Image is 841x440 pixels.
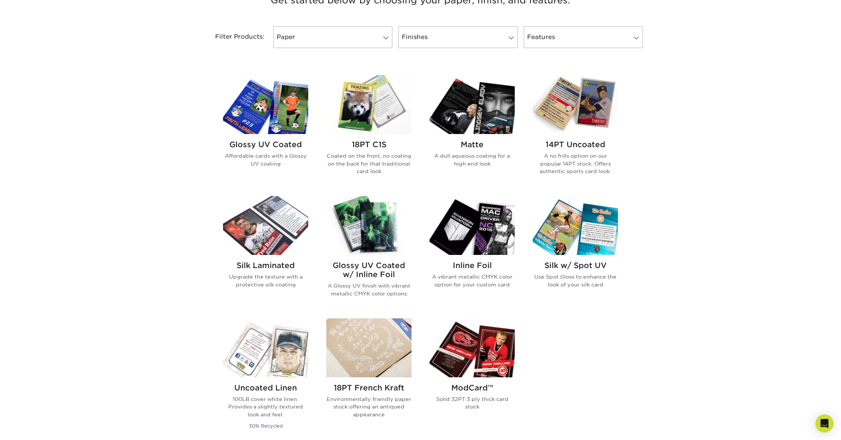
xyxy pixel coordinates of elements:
[195,26,270,48] div: Filter Products:
[430,75,515,187] a: Matte Trading Cards Matte A dull aqueous coating for a high end look
[533,140,618,149] h2: 14PT Uncoated
[223,318,308,377] img: Uncoated Linen Trading Cards
[533,261,618,270] h2: Silk w/ Spot UV
[533,196,618,255] img: Silk w/ Spot UV Trading Cards
[815,414,833,432] div: Open Intercom Messenger
[430,318,515,439] a: ModCard™ Trading Cards ModCard™ Solid 32PT 3 ply thick card stock
[393,318,411,341] img: New Product
[223,152,308,167] p: Affordable cards with a Glossy UV coating
[326,395,411,418] p: Environmentally friendly paper stock offering an antiqued appearance
[533,75,618,187] a: 14PT Uncoated Trading Cards 14PT Uncoated A no frills option on our popular 14PT stock. Offers au...
[223,318,308,439] a: Uncoated Linen Trading Cards Uncoated Linen 100LB cover white linen. Provides a slightly textured...
[524,26,643,48] a: Features
[223,383,308,392] h2: Uncoated Linen
[2,417,64,437] iframe: Google Customer Reviews
[326,196,411,309] a: Glossy UV Coated w/ Inline Foil Trading Cards Glossy UV Coated w/ Inline Foil A Glossy UV finish ...
[223,196,308,255] img: Silk Laminated Trading Cards
[326,318,411,377] img: 18PT French Kraft Trading Cards
[430,196,515,255] img: Inline Foil Trading Cards
[430,75,515,134] img: Matte Trading Cards
[430,383,515,392] h2: ModCard™
[249,423,283,429] small: 30% Recycled
[430,273,515,288] p: A vibrant metallic CMYK color option for your custom card
[430,140,515,149] h2: Matte
[223,140,308,149] h2: Glossy UV Coated
[533,152,618,175] p: A no frills option on our popular 14PT stock. Offers authentic sports card look.
[326,196,411,255] img: Glossy UV Coated w/ Inline Foil Trading Cards
[223,261,308,270] h2: Silk Laminated
[326,75,411,134] img: 18PT C1S Trading Cards
[326,318,411,439] a: 18PT French Kraft Trading Cards 18PT French Kraft Environmentally friendly paper stock offering a...
[430,318,515,377] img: ModCard™ Trading Cards
[326,140,411,149] h2: 18PT C1S
[430,196,515,309] a: Inline Foil Trading Cards Inline Foil A vibrant metallic CMYK color option for your custom card
[430,261,515,270] h2: Inline Foil
[326,75,411,187] a: 18PT C1S Trading Cards 18PT C1S Coated on the front, no coating on the back for that traditional ...
[223,75,308,187] a: Glossy UV Coated Trading Cards Glossy UV Coated Affordable cards with a Glossy UV coating
[223,273,308,288] p: Upgrade the texture with a protective silk coating
[273,26,392,48] a: Paper
[430,395,515,411] p: Solid 32PT 3 ply thick card stock
[326,152,411,175] p: Coated on the front, no coating on the back for that traditional card look
[326,383,411,392] h2: 18PT French Kraft
[326,261,411,279] h2: Glossy UV Coated w/ Inline Foil
[533,75,618,134] img: 14PT Uncoated Trading Cards
[430,152,515,167] p: A dull aqueous coating for a high end look
[326,282,411,297] p: A Glossy UV finish with vibrant metallic CMYK color options
[533,196,618,309] a: Silk w/ Spot UV Trading Cards Silk w/ Spot UV Use Spot Gloss to enhance the look of your silk card
[398,26,517,48] a: Finishes
[223,196,308,309] a: Silk Laminated Trading Cards Silk Laminated Upgrade the texture with a protective silk coating
[223,75,308,134] img: Glossy UV Coated Trading Cards
[533,273,618,288] p: Use Spot Gloss to enhance the look of your silk card
[223,395,308,418] p: 100LB cover white linen. Provides a slightly textured look and feel.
